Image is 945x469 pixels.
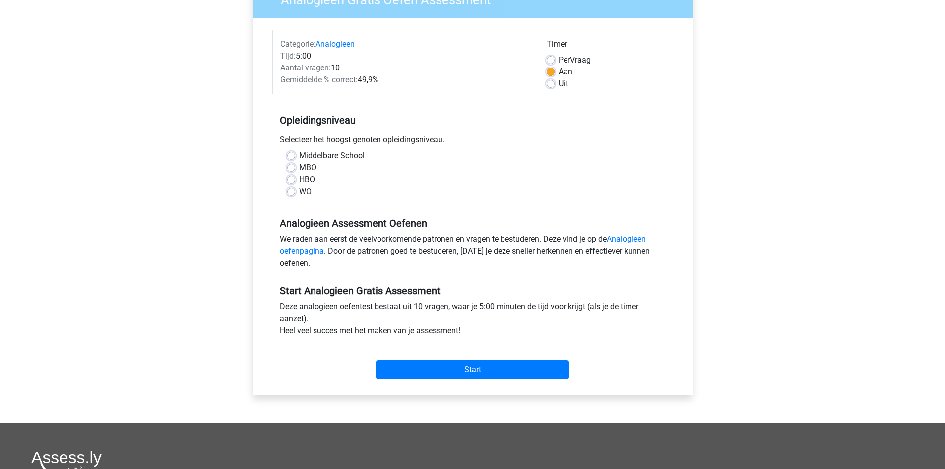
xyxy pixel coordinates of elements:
label: Middelbare School [299,150,365,162]
div: 10 [273,62,539,74]
h5: Opleidingsniveau [280,110,666,130]
label: HBO [299,174,315,186]
div: Selecteer het hoogst genoten opleidingsniveau. [272,134,673,150]
div: 49,9% [273,74,539,86]
div: We raden aan eerst de veelvoorkomende patronen en vragen te bestuderen. Deze vind je op de . Door... [272,233,673,273]
label: Aan [559,66,572,78]
input: Start [376,360,569,379]
h5: Analogieen Assessment Oefenen [280,217,666,229]
span: Per [559,55,570,65]
label: Uit [559,78,568,90]
label: MBO [299,162,316,174]
label: WO [299,186,312,198]
span: Categorie: [280,39,315,49]
div: Timer [547,38,665,54]
div: 5:00 [273,50,539,62]
span: Tijd: [280,51,296,61]
h5: Start Analogieen Gratis Assessment [280,285,666,297]
label: Vraag [559,54,591,66]
div: Deze analogieen oefentest bestaat uit 10 vragen, waar je 5:00 minuten de tijd voor krijgt (als je... [272,301,673,340]
span: Aantal vragen: [280,63,331,72]
a: Analogieen [315,39,355,49]
span: Gemiddelde % correct: [280,75,358,84]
